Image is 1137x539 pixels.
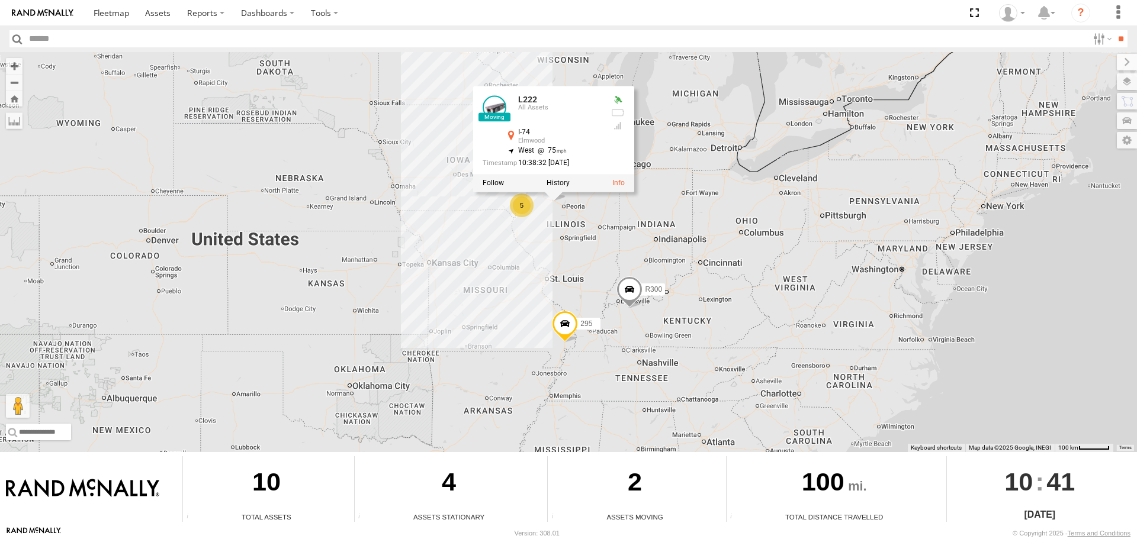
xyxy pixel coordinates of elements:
[1088,30,1114,47] label: Search Filter Options
[947,456,1133,507] div: :
[355,512,543,522] div: Assets Stationary
[612,179,625,188] a: View Asset Details
[6,112,23,129] label: Measure
[611,121,625,130] div: Last Event GSM Signal Strength
[727,512,942,522] div: Total Distance Travelled
[969,444,1051,451] span: Map data ©2025 Google, INEGI
[548,513,566,522] div: Total number of assets current in transit.
[6,74,23,91] button: Zoom out
[1058,444,1078,451] span: 100 km
[1071,4,1090,22] i: ?
[547,179,570,188] label: View Asset History
[548,456,721,512] div: 2
[510,193,534,217] div: 5
[611,95,625,105] div: Valid GPS Fix
[7,527,61,539] a: Visit our Website
[483,179,504,188] label: Realtime tracking of Asset
[355,513,372,522] div: Total number of assets current stationary.
[1004,456,1033,507] span: 10
[548,512,721,522] div: Assets Moving
[518,137,601,144] div: Elmwood
[515,530,560,537] div: Version: 308.01
[518,95,537,104] a: L222
[1013,530,1130,537] div: © Copyright 2025 -
[183,456,350,512] div: 10
[727,513,744,522] div: Total distance travelled by all assets within specified date range and applied filters
[1119,445,1132,450] a: Terms (opens in new tab)
[518,105,601,112] div: All Assets
[995,4,1029,22] div: Brian Wooldridge
[12,9,73,17] img: rand-logo.svg
[6,479,159,499] img: Rand McNally
[611,108,625,118] div: No battery health information received from this device.
[1046,456,1075,507] span: 41
[947,508,1133,522] div: [DATE]
[183,513,201,522] div: Total number of Enabled Assets
[580,319,592,328] span: 295
[727,456,942,512] div: 100
[911,444,962,452] button: Keyboard shortcuts
[645,285,662,293] span: R300
[1055,444,1113,452] button: Map Scale: 100 km per 49 pixels
[518,146,534,154] span: West
[483,160,601,167] div: Date/time of location update
[183,512,350,522] div: Total Assets
[1068,530,1130,537] a: Terms and Conditions
[6,394,30,418] button: Drag Pegman onto the map to open Street View
[6,91,23,106] button: Zoom Home
[483,95,506,119] a: View Asset Details
[534,146,567,154] span: 75
[1117,132,1137,149] label: Map Settings
[518,128,601,136] div: I-74
[355,456,543,512] div: 4
[6,58,23,74] button: Zoom in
